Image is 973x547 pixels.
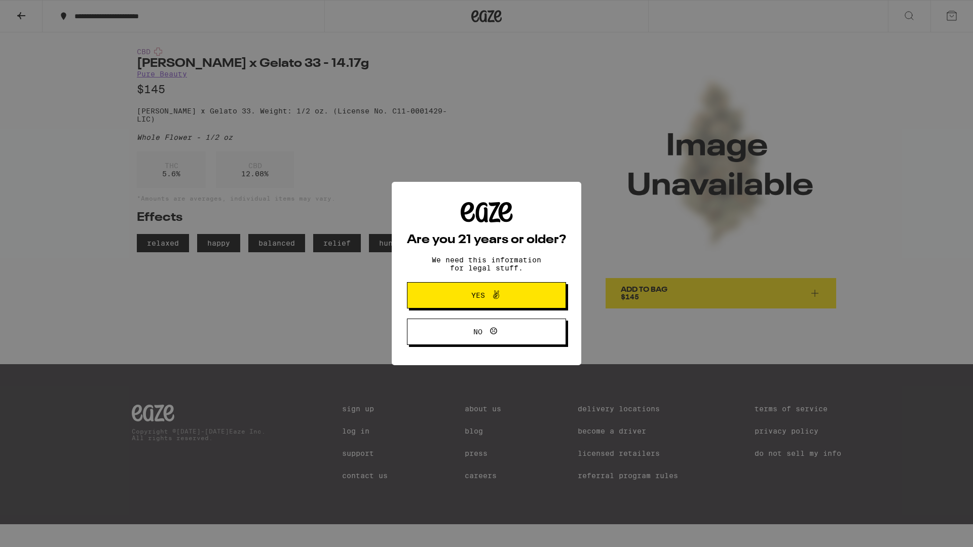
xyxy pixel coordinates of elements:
[473,328,482,335] span: No
[407,282,566,308] button: Yes
[471,292,485,299] span: Yes
[910,517,963,542] iframe: Opens a widget where you can find more information
[423,256,550,272] p: We need this information for legal stuff.
[407,234,566,246] h2: Are you 21 years or older?
[407,319,566,345] button: No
